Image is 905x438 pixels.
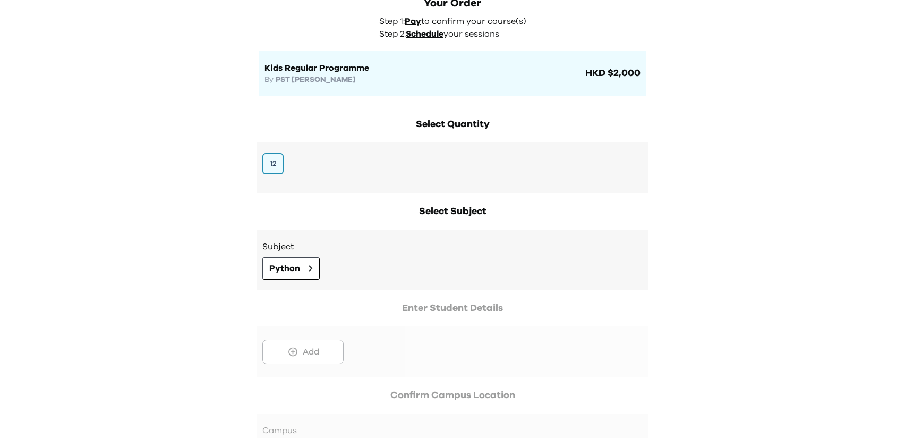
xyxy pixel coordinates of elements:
[262,153,284,174] button: 12
[257,117,648,132] h2: Select Quantity
[264,62,583,74] h1: Kids Regular Programme
[405,17,421,26] span: Pay
[379,15,532,28] p: Step 1: to confirm your course(s)
[257,204,648,219] h2: Select Subject
[262,424,643,437] h3: Campus
[583,66,641,81] span: HKD $2,000
[264,74,583,85] h3: By
[262,257,320,280] button: Python
[262,240,643,253] h3: Subject
[379,28,532,40] p: Step 2: your sessions
[269,262,300,275] span: Python
[257,388,648,403] h2: Confirm Campus Location
[276,76,356,83] span: PST [PERSON_NAME]
[406,30,443,38] span: Schedule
